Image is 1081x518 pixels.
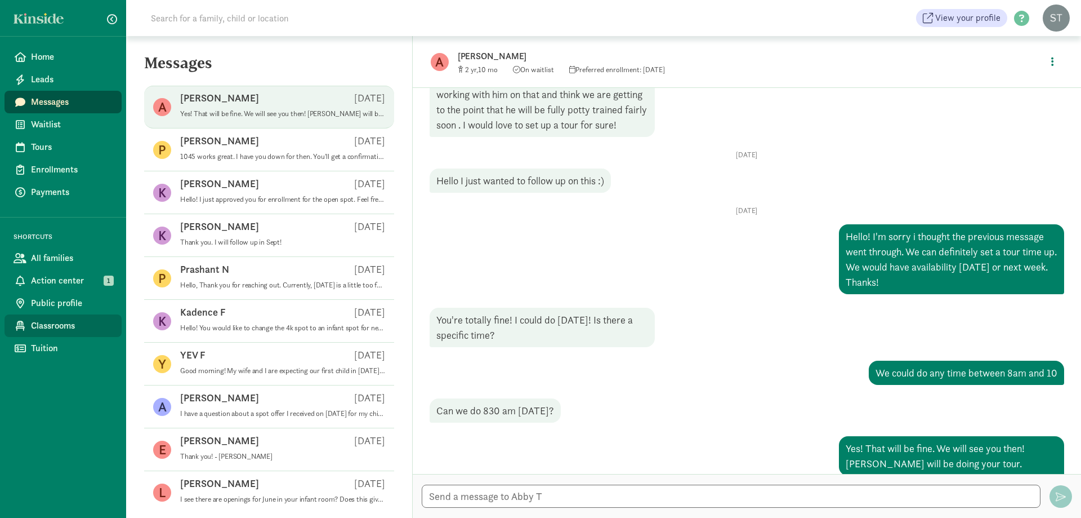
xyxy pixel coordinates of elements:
figure: K [153,227,171,245]
figure: A [153,98,171,116]
div: Can we do 830 am [DATE]? [430,399,561,423]
figure: A [431,53,449,71]
figure: K [153,312,171,330]
div: Hello! I'm sorry i thought the previous message went through. We can definitely set a tour time u... [839,224,1064,294]
a: Waitlist [5,113,122,136]
p: [DATE] [354,434,385,448]
p: I have a question about a spot offer I received on [DATE] for my child [PERSON_NAME]. My question... [180,409,385,418]
span: Tuition [31,342,113,355]
a: View your profile [916,9,1007,27]
span: Tours [31,140,113,154]
a: Enrollments [5,158,122,181]
div: You're totally fine! I could do [DATE]! Is there a specific time? [430,308,655,347]
span: Classrooms [31,319,113,333]
div: Hello! we are in the process of potty training. He does pretty well but I have been consistently ... [430,52,655,137]
p: [DATE] [354,91,385,105]
a: Tours [5,136,122,158]
div: Yes! That will be fine. We will see you then! [PERSON_NAME] will be doing your tour. [839,436,1064,476]
p: [DATE] [430,206,1064,215]
p: [DATE] [354,477,385,490]
span: 2 [465,65,478,74]
p: [PERSON_NAME] [180,434,259,448]
p: [DATE] [354,306,385,319]
p: [PERSON_NAME] [180,91,259,105]
p: 1045 works great. I have you down for then. You'll get a confirmation email from kinside, as well... [180,152,385,161]
span: 10 [478,65,498,74]
a: Public profile [5,292,122,315]
p: [DATE] [354,391,385,405]
a: Classrooms [5,315,122,337]
a: Leads [5,68,122,91]
p: [PERSON_NAME] [180,477,259,490]
figure: K [153,184,171,202]
a: Tuition [5,337,122,360]
p: [PERSON_NAME] [180,391,259,405]
p: YEV F [180,348,206,362]
a: Payments [5,181,122,203]
p: Prashant N [180,263,229,276]
a: All families [5,247,122,269]
p: [DATE] [354,134,385,148]
span: Messages [31,95,113,109]
span: Action center [31,274,113,287]
p: Thank you! - [PERSON_NAME] [180,452,385,461]
p: I see there are openings for June in your infant room? Does this give us a better chance of havin... [180,495,385,504]
span: Home [31,50,113,64]
span: Preferred enrollment: [DATE] [569,65,665,74]
span: Payments [31,185,113,199]
span: On waitlist [513,65,554,74]
figure: P [153,141,171,159]
span: View your profile [935,11,1000,25]
figure: A [153,398,171,416]
p: [DATE] [430,150,1064,160]
h5: Messages [126,54,412,81]
p: Thank you. I will follow up in Sept! [180,238,385,247]
input: Search for a family, child or location [144,7,460,29]
a: Action center 1 [5,269,122,292]
div: We could do any time between 8am and 10 [869,361,1064,385]
figure: P [153,269,171,287]
p: Yes! That will be fine. We will see you then! [PERSON_NAME] will be doing your tour. [180,109,385,118]
p: [PERSON_NAME] [180,177,259,191]
p: [DATE] [354,220,385,233]
p: [PERSON_NAME] [458,48,812,64]
figure: E [153,441,171,459]
span: Waitlist [31,118,113,131]
p: Hello! I just approved you for enrollment for the open spot. Feel free to reach out when you are ... [180,195,385,204]
span: Leads [31,73,113,86]
div: Hello I just wanted to follow up on this :) [430,169,611,193]
a: Home [5,46,122,68]
a: Messages [5,91,122,113]
figure: L [153,484,171,502]
p: [DATE] [354,177,385,191]
span: Public profile [31,296,113,310]
p: Hello, Thank you for reaching out. Currently, [DATE] is a little too far to know what our enrollm... [180,281,385,290]
span: 1 [104,276,114,286]
span: All families [31,251,113,265]
p: [PERSON_NAME] [180,220,259,233]
p: [PERSON_NAME] [180,134,259,148]
p: Good morning! My wife and I are expecting our first child in [DATE] and we'd love to take a tour ... [180,366,385,375]
p: [DATE] [354,263,385,276]
span: Enrollments [31,163,113,176]
p: [DATE] [354,348,385,362]
p: Kadence F [180,306,226,319]
p: Hello! You would like to change the 4k spot to an infant spot for next June? If so, could you ple... [180,324,385,333]
figure: Y [153,355,171,373]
